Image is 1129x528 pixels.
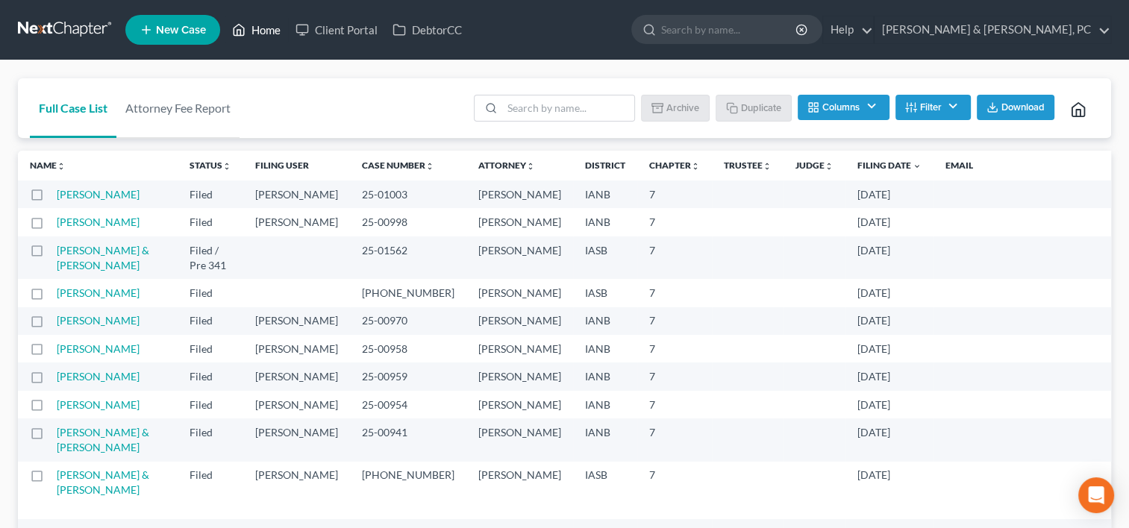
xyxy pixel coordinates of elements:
td: IANB [573,180,637,208]
td: [PERSON_NAME] [243,391,350,418]
td: IANB [573,362,637,390]
td: 25-00959 [350,362,466,390]
a: Home [225,16,288,43]
input: Search by name... [502,95,634,121]
td: [PERSON_NAME] [466,307,573,335]
i: unfold_more [425,162,434,171]
td: Filed [178,362,243,390]
td: [DATE] [845,236,933,279]
a: Attorneyunfold_more [478,160,535,171]
td: [PERSON_NAME] [243,462,350,519]
td: [PERSON_NAME] [466,391,573,418]
a: [PERSON_NAME] [57,342,140,355]
i: unfold_more [57,162,66,171]
td: 25-00958 [350,335,466,362]
i: unfold_more [691,162,700,171]
i: expand_more [913,162,922,171]
td: Filed [178,180,243,208]
td: 25-01003 [350,180,466,208]
td: [PERSON_NAME] [243,307,350,335]
a: DebtorCC [385,16,469,43]
a: [PERSON_NAME] & [PERSON_NAME] [57,244,149,271]
td: [PERSON_NAME] [466,279,573,307]
td: [DATE] [845,391,933,418]
td: 7 [637,362,712,390]
a: [PERSON_NAME] [57,314,140,327]
td: Filed / Pre 341 [178,236,243,279]
td: 7 [637,180,712,208]
a: [PERSON_NAME] & [PERSON_NAME] [57,468,149,496]
td: [PERSON_NAME] [243,335,350,362]
span: Download [1001,101,1045,113]
td: IASB [573,236,637,279]
td: IANB [573,391,637,418]
td: Filed [178,462,243,519]
td: [PERSON_NAME] [466,462,573,519]
a: [PERSON_NAME] [57,370,140,383]
a: Full Case List [30,78,116,138]
td: [DATE] [845,335,933,362]
td: 7 [637,462,712,519]
td: IANB [573,418,637,461]
td: 7 [637,279,712,307]
a: Statusunfold_more [190,160,231,171]
span: New Case [156,25,206,36]
td: IANB [573,307,637,335]
td: [PERSON_NAME] [466,335,573,362]
td: [PERSON_NAME] [466,180,573,208]
td: 7 [637,391,712,418]
button: Filter [895,95,971,120]
a: Trusteeunfold_more [724,160,772,171]
a: Judgeunfold_more [795,160,834,171]
td: [PERSON_NAME] [243,362,350,390]
td: Filed [178,208,243,236]
td: 7 [637,335,712,362]
td: [PERSON_NAME] [466,418,573,461]
a: [PERSON_NAME] [57,286,140,299]
a: Case Numberunfold_more [362,160,434,171]
td: [PERSON_NAME] [243,180,350,208]
a: [PERSON_NAME] [57,188,140,201]
td: [PERSON_NAME] [466,236,573,279]
i: unfold_more [526,162,535,171]
a: [PERSON_NAME] [57,398,140,411]
td: [DATE] [845,180,933,208]
td: [DATE] [845,307,933,335]
td: [PERSON_NAME] [243,208,350,236]
td: [PHONE_NUMBER] [350,279,466,307]
td: IANB [573,335,637,362]
td: IASB [573,462,637,519]
td: Filed [178,279,243,307]
td: [PERSON_NAME] [243,418,350,461]
td: IANB [573,208,637,236]
td: 25-00998 [350,208,466,236]
th: Filing User [243,151,350,180]
td: Filed [178,418,243,461]
a: Chapterunfold_more [649,160,700,171]
td: 25-01562 [350,236,466,279]
td: [PERSON_NAME] [466,362,573,390]
a: [PERSON_NAME] [57,216,140,228]
button: Download [977,95,1054,120]
td: 7 [637,236,712,279]
a: Filing Date expand_more [857,160,922,171]
td: [PHONE_NUMBER] [350,462,466,519]
a: Client Portal [288,16,385,43]
td: [DATE] [845,208,933,236]
th: District [573,151,637,180]
td: 7 [637,307,712,335]
input: Search by name... [661,16,798,43]
a: Nameunfold_more [30,160,66,171]
td: Filed [178,391,243,418]
td: [DATE] [845,279,933,307]
td: 25-00941 [350,418,466,461]
td: 7 [637,208,712,236]
a: [PERSON_NAME] & [PERSON_NAME], PC [875,16,1110,43]
a: Help [823,16,873,43]
td: [DATE] [845,462,933,519]
button: Columns [798,95,889,120]
td: 7 [637,418,712,461]
td: [DATE] [845,418,933,461]
td: 25-00954 [350,391,466,418]
i: unfold_more [825,162,834,171]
